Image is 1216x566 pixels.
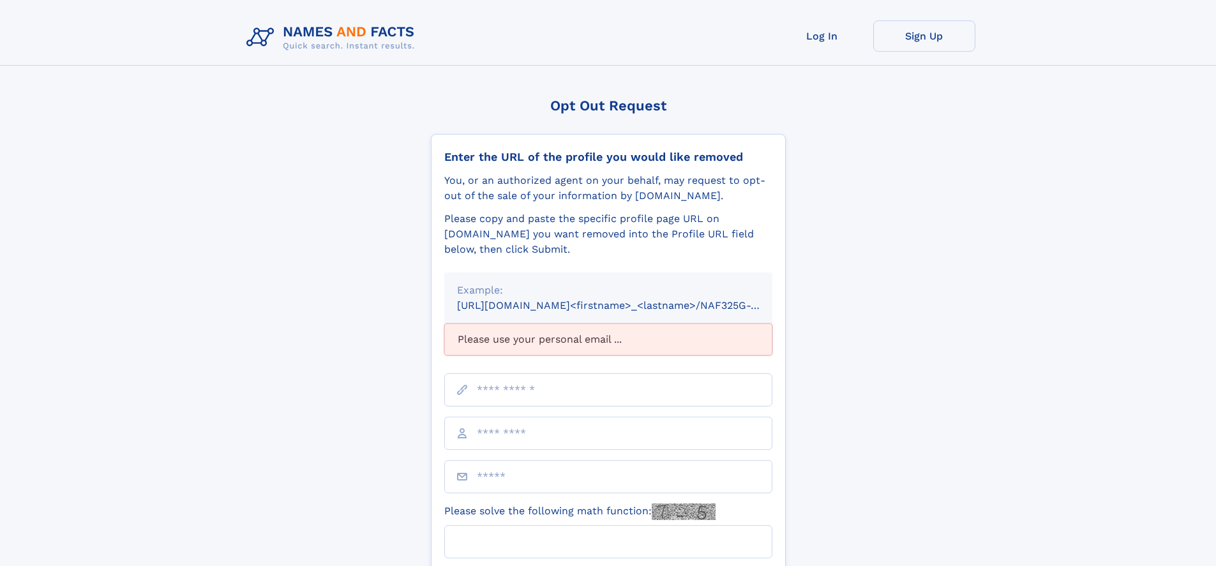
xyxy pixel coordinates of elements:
label: Please solve the following math function: [444,503,716,520]
div: Please use your personal email ... [444,324,772,355]
img: Logo Names and Facts [241,20,425,55]
div: Please copy and paste the specific profile page URL on [DOMAIN_NAME] you want removed into the Pr... [444,211,772,257]
a: Sign Up [873,20,975,52]
div: Opt Out Request [431,98,786,114]
small: [URL][DOMAIN_NAME]<firstname>_<lastname>/NAF325G-xxxxxxxx [457,299,797,311]
div: Example: [457,283,760,298]
div: You, or an authorized agent on your behalf, may request to opt-out of the sale of your informatio... [444,173,772,204]
a: Log In [771,20,873,52]
div: Enter the URL of the profile you would like removed [444,150,772,164]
